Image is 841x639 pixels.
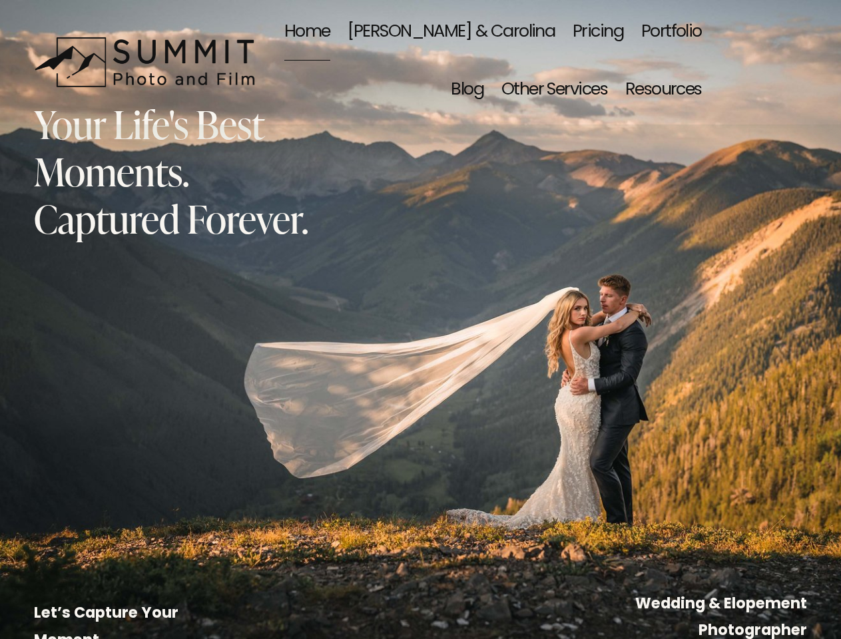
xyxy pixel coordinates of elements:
[625,64,702,118] span: Resources
[34,37,264,88] img: Summit Photo and Film
[34,602,178,626] a: Let’s Capture Your
[625,62,702,120] a: folder dropdown
[451,62,483,120] a: Blog
[641,4,702,62] a: Portfolio
[34,601,178,627] strong: Let’s Capture Your
[501,64,608,118] span: Other Services
[348,4,555,62] a: [PERSON_NAME] & Carolina
[573,4,623,62] a: Pricing
[284,4,330,62] a: Home
[501,62,608,120] a: folder dropdown
[34,100,320,242] h2: Your Life's Best Moments. Captured Forever.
